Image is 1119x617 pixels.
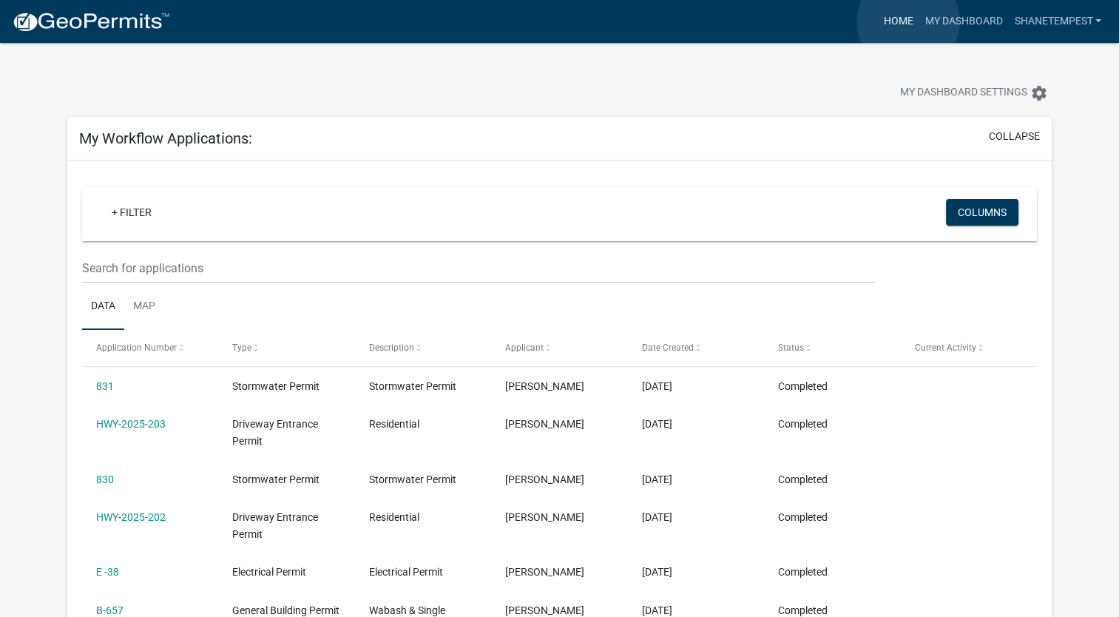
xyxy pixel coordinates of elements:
[877,7,919,36] a: Home
[914,343,976,353] span: Current Activity
[96,511,166,523] a: HWY-2025-202
[491,330,627,365] datatable-header-cell: Applicant
[96,604,124,616] a: B-657
[218,330,354,365] datatable-header-cell: Type
[642,343,694,353] span: Date Created
[232,418,318,447] span: Driveway Entrance Permit
[232,473,320,485] span: Stormwater Permit
[505,380,584,392] span: Shane Weist
[778,473,828,485] span: Completed
[642,473,672,485] span: 09/10/2025
[505,566,584,578] span: Shane Weist
[79,129,252,147] h5: My Workflow Applications:
[900,84,1027,102] span: My Dashboard Settings
[778,418,828,430] span: Completed
[82,253,874,283] input: Search for applications
[96,380,114,392] a: 831
[232,343,251,353] span: Type
[642,566,672,578] span: 09/08/2025
[505,343,544,353] span: Applicant
[505,511,584,523] span: Shane Weist
[232,566,306,578] span: Electrical Permit
[232,380,320,392] span: Stormwater Permit
[369,473,456,485] span: Stormwater Permit
[1030,84,1048,102] i: settings
[900,330,1036,365] datatable-header-cell: Current Activity
[124,283,164,331] a: Map
[505,604,584,616] span: Shane Weist
[778,604,828,616] span: Completed
[642,380,672,392] span: 09/10/2025
[642,511,672,523] span: 09/10/2025
[764,330,900,365] datatable-header-cell: Status
[96,418,166,430] a: HWY-2025-203
[355,330,491,365] datatable-header-cell: Description
[642,604,672,616] span: 09/04/2025
[778,511,828,523] span: Completed
[369,511,419,523] span: Residential
[627,330,763,365] datatable-header-cell: Date Created
[369,566,443,578] span: Electrical Permit
[369,343,414,353] span: Description
[96,473,114,485] a: 830
[946,199,1018,226] button: Columns
[1008,7,1107,36] a: shanetempest
[989,129,1040,144] button: collapse
[369,418,419,430] span: Residential
[919,7,1008,36] a: My Dashboard
[82,330,218,365] datatable-header-cell: Application Number
[232,604,339,616] span: General Building Permit
[505,473,584,485] span: Shane Weist
[96,343,177,353] span: Application Number
[642,418,672,430] span: 09/10/2025
[778,343,804,353] span: Status
[888,78,1060,107] button: My Dashboard Settingssettings
[778,380,828,392] span: Completed
[369,380,456,392] span: Stormwater Permit
[96,566,119,578] a: E -38
[82,283,124,331] a: Data
[505,418,584,430] span: Shane Weist
[232,511,318,540] span: Driveway Entrance Permit
[778,566,828,578] span: Completed
[100,199,163,226] a: + Filter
